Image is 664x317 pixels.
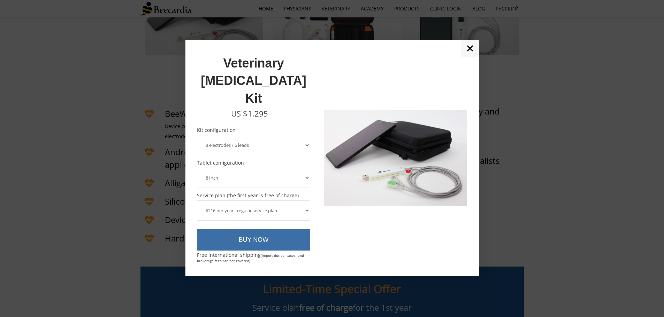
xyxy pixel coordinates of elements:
select: Kit configuration [197,135,311,155]
select: Tablet configuration [197,168,311,188]
span: Kit configuration [197,128,311,133]
a: ✕ [461,40,479,57]
span: Free international shipping . [197,252,304,263]
a: BUY NOW [197,229,311,251]
span: Service plan (the first year is free of charge) [197,193,311,198]
span: US $ [231,108,247,119]
span: (import duties, taxes, and brokerage fees are not covered) [197,253,304,263]
select: Service plan (the first year is free of charge) [197,200,311,221]
span: 1,295 [248,108,268,119]
span: Tablet configuration [197,160,311,165]
span: Veterinary [MEDICAL_DATA] Kit [201,56,306,105]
